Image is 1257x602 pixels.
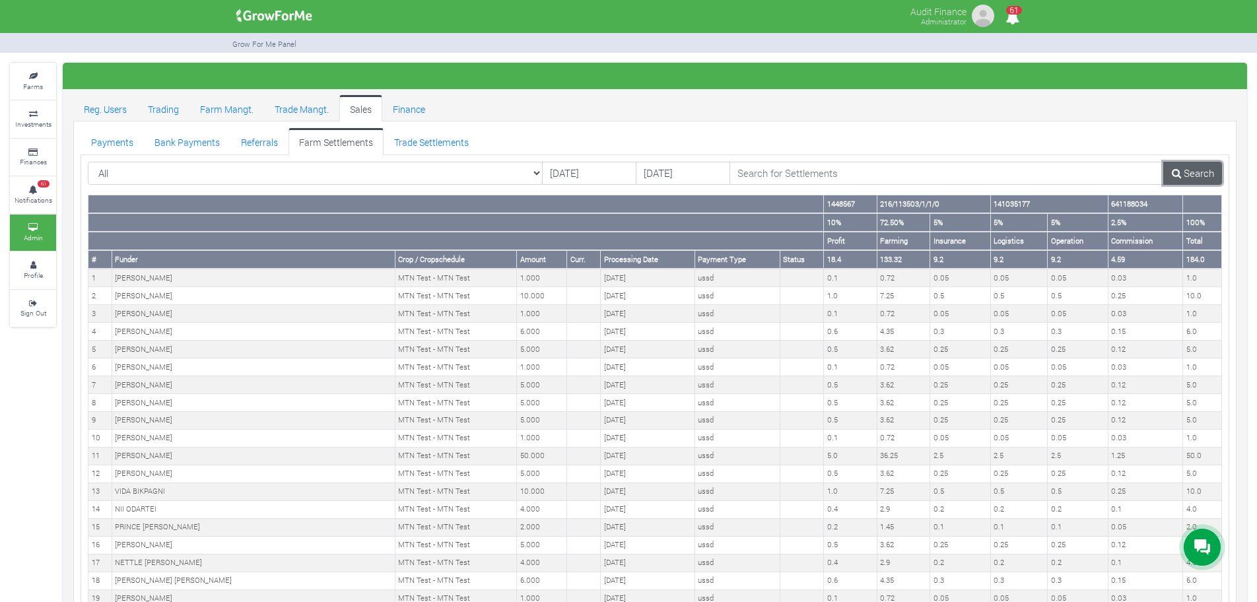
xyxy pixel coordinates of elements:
td: 0.25 [930,341,990,358]
a: Profile [10,252,56,288]
a: 61 Notifications [10,177,56,213]
td: MTN Test - MTN Test [395,554,516,572]
td: MTN Test - MTN Test [395,376,516,394]
a: Search [1163,162,1222,185]
td: 0.25 [1048,465,1108,483]
td: 0.05 [990,305,1048,323]
td: 0.25 [930,411,990,429]
td: 16 [88,536,112,554]
td: 0.25 [930,376,990,394]
td: NETTLE [PERSON_NAME] [112,554,395,572]
a: Bank Payments [144,128,230,154]
td: 13 [88,483,112,500]
td: 0.1 [1048,518,1108,536]
small: Admin [24,233,43,242]
td: MTN Test - MTN Test [395,536,516,554]
td: [PERSON_NAME] [PERSON_NAME] [112,572,395,589]
a: Investments [10,101,56,137]
td: 0.12 [1108,394,1182,412]
th: 641188034 [1108,195,1182,213]
td: 5.000 [517,394,567,412]
td: 0.1 [824,358,877,376]
td: ussd [695,269,780,286]
td: ussd [695,572,780,589]
td: 1.000 [517,305,567,323]
td: [DATE] [601,536,695,554]
img: growforme image [970,3,996,29]
td: 2.9 [877,500,930,518]
small: Investments [15,119,51,129]
td: 0.25 [990,376,1048,394]
td: 0.72 [877,305,930,323]
td: MTN Test - MTN Test [395,287,516,305]
td: 0.25 [990,465,1048,483]
th: 100% [1183,213,1222,232]
small: Notifications [15,195,52,205]
td: MTN Test - MTN Test [395,269,516,286]
td: 3.62 [877,376,930,394]
td: 0.4 [824,554,877,572]
td: 4.000 [517,554,567,572]
td: 0.25 [930,465,990,483]
td: 7.25 [877,483,930,500]
td: [DATE] [601,483,695,500]
td: 0.05 [1048,358,1108,376]
td: 5.000 [517,341,567,358]
td: 0.1 [824,429,877,447]
th: 4.59 [1108,250,1182,269]
td: [PERSON_NAME] [112,429,395,447]
td: 0.05 [930,269,990,286]
small: Farms [23,82,43,91]
td: [PERSON_NAME] [112,323,395,341]
td: 0.25 [930,536,990,554]
td: 1.000 [517,358,567,376]
td: 0.5 [990,483,1048,500]
td: ussd [695,536,780,554]
td: 0.3 [930,572,990,589]
th: Crop / Cropschedule [395,250,516,269]
td: 0.12 [1108,341,1182,358]
td: 4.35 [877,572,930,589]
td: 2.000 [517,518,567,536]
th: Payment Type [695,250,780,269]
td: 7 [88,376,112,394]
td: 0.03 [1108,429,1182,447]
td: ussd [695,411,780,429]
td: 0.1 [990,518,1048,536]
td: MTN Test - MTN Test [395,500,516,518]
td: 0.25 [990,536,1048,554]
td: 0.05 [1048,429,1108,447]
th: Logistics [990,232,1048,250]
td: [DATE] [601,341,695,358]
td: [DATE] [601,358,695,376]
input: DD/MM/YYYY [636,162,730,185]
td: 0.2 [1048,500,1108,518]
td: [DATE] [601,411,695,429]
td: 50.000 [517,447,567,465]
td: 8 [88,394,112,412]
td: 5.0 [1183,376,1222,394]
td: ussd [695,323,780,341]
td: 14 [88,500,112,518]
th: Total [1183,232,1222,250]
th: 5% [1048,213,1108,232]
td: [DATE] [601,500,695,518]
th: Status [780,250,824,269]
a: Payments [81,128,144,154]
td: 0.25 [1048,411,1108,429]
td: 5.000 [517,465,567,483]
td: 2.9 [877,554,930,572]
td: 0.5 [824,465,877,483]
td: [DATE] [601,269,695,286]
td: MTN Test - MTN Test [395,572,516,589]
td: [DATE] [601,305,695,323]
th: 5% [990,213,1048,232]
td: 0.03 [1108,305,1182,323]
th: 184.0 [1183,250,1222,269]
td: MTN Test - MTN Test [395,518,516,536]
td: 5.000 [517,536,567,554]
td: 3.62 [877,341,930,358]
td: 0.3 [930,323,990,341]
th: Amount [517,250,567,269]
td: ussd [695,341,780,358]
